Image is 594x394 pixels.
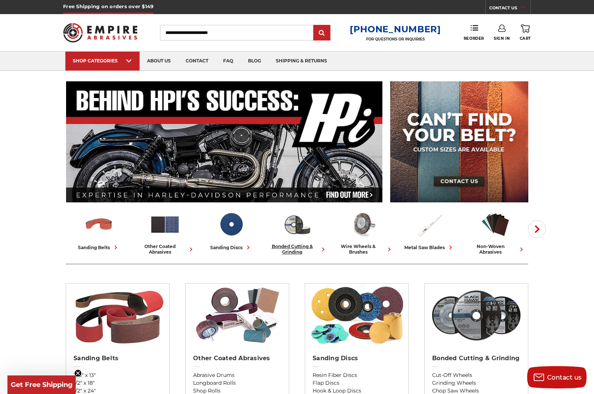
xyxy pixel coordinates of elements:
a: shipping & returns [268,52,334,71]
h2: Sanding Belts [74,355,162,362]
a: Grinding Wheels [432,379,520,387]
a: sanding discs [201,209,261,251]
span: Get Free Shipping [11,381,73,389]
a: contact [178,52,216,71]
a: metal saw blades [399,209,459,251]
span: Cart [520,36,531,41]
a: 1/2" x 18" [74,379,162,387]
a: wire wheels & brushes [333,209,393,255]
img: promo banner for custom belts. [390,81,528,202]
img: Sanding Belts [84,209,114,240]
button: Close teaser [74,369,82,377]
a: Cart [520,25,531,41]
a: Longboard Rolls [193,379,281,387]
a: bonded cutting & grinding [267,209,327,255]
a: CONTACT US [489,4,531,14]
button: Next [528,220,546,238]
a: blog [241,52,268,71]
img: Other Coated Abrasives [150,209,180,240]
span: Sign In [494,36,510,41]
a: sanding belts [69,209,129,251]
span: Contact us [547,374,582,381]
a: Reorder [464,25,484,40]
div: bonded cutting & grinding [267,244,327,255]
img: Empire Abrasives [63,18,137,47]
div: non-woven abrasives [465,244,525,255]
img: Non-woven Abrasives [480,209,511,240]
a: 3/8" x 13" [74,371,162,379]
h2: Other Coated Abrasives [193,355,281,362]
a: Flap Discs [313,379,401,387]
span: Reorder [464,36,484,41]
div: sanding discs [210,244,252,251]
img: Sanding Belts [70,284,166,347]
h2: Sanding Discs [313,355,401,362]
div: sanding belts [78,244,120,251]
div: metal saw blades [404,244,454,251]
img: Other Coated Abrasives [189,284,285,347]
div: SHOP CATEGORIES [73,58,132,64]
p: FOR QUESTIONS OR INQUIRIES [350,37,441,42]
a: about us [140,52,178,71]
button: Contact us [527,366,587,388]
h2: Bonded Cutting & Grinding [432,355,520,362]
div: Get Free ShippingClose teaser [7,375,76,394]
img: Banner for an interview featuring Horsepower Inc who makes Harley performance upgrades featured o... [66,81,383,202]
a: faq [216,52,241,71]
input: Submit [314,26,329,40]
div: wire wheels & brushes [333,244,393,255]
a: Cut-Off Wheels [432,371,520,379]
a: non-woven abrasives [465,209,525,255]
img: Bonded Cutting & Grinding [282,209,313,240]
a: [PHONE_NUMBER] [350,24,441,35]
a: Resin Fiber Discs [313,371,401,379]
div: other coated abrasives [135,244,195,255]
a: Abrasive Drums [193,371,281,379]
a: other coated abrasives [135,209,195,255]
img: Metal Saw Blades [414,209,445,240]
img: Sanding Discs [216,209,247,240]
img: Wire Wheels & Brushes [348,209,379,240]
img: Bonded Cutting & Grinding [428,284,525,347]
img: Sanding Discs [309,284,405,347]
